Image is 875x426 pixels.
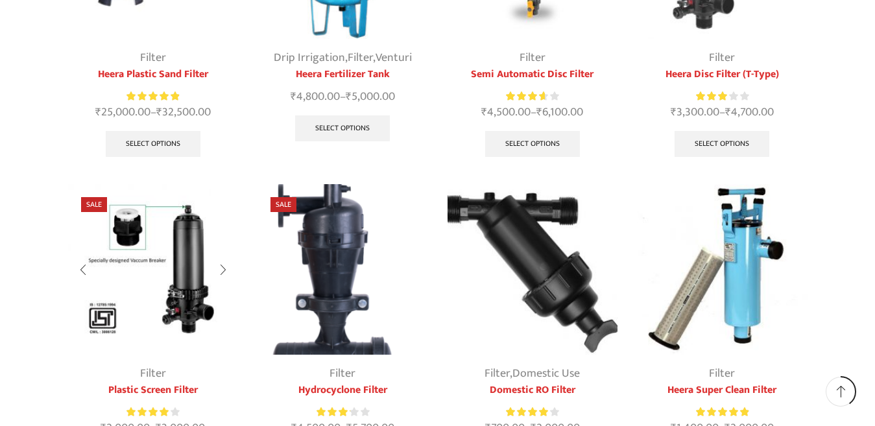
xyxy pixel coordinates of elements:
bdi: 5,000.00 [346,87,395,106]
div: Rated 3.00 out of 5 [696,89,749,103]
div: Rated 3.20 out of 5 [317,405,369,419]
div: Rated 3.67 out of 5 [506,89,558,103]
a: Filter [348,48,373,67]
img: Hydrocyclone Filter [258,184,428,355]
a: Venturi [376,48,412,67]
a: Domestic Use [512,364,580,383]
a: Filter [485,364,510,383]
a: Semi Automatic Disc Filter [448,67,618,82]
div: , [448,365,618,383]
span: Rated out of 5 [506,89,544,103]
a: Filter [709,48,735,67]
a: Heera Super Clean Filter [637,383,808,398]
img: Plastic Screen Filter [68,184,239,355]
span: – [68,104,239,121]
span: ₹ [156,102,162,122]
a: Hydrocyclone Filter [258,383,428,398]
bdi: 4,500.00 [481,102,531,122]
a: Select options for “Semi Automatic Disc Filter” [485,131,580,157]
span: – [448,104,618,121]
span: ₹ [671,102,677,122]
a: Drip Irrigation [274,48,345,67]
span: ₹ [536,102,542,122]
a: Filter [709,364,735,383]
a: Domestic RO Filter [448,383,618,398]
bdi: 3,300.00 [671,102,719,122]
a: Select options for “Heera Fertilizer Tank” [295,115,390,141]
span: Rated out of 5 [126,405,169,419]
a: Heera Plastic Sand Filter [68,67,239,82]
bdi: 4,700.00 [725,102,774,122]
a: Filter [520,48,545,67]
div: Rated 5.00 out of 5 [696,405,749,419]
bdi: 6,100.00 [536,102,583,122]
span: ₹ [95,102,101,122]
bdi: 25,000.00 [95,102,150,122]
div: Rated 5.00 out of 5 [126,89,179,103]
div: Rated 4.00 out of 5 [506,405,558,419]
a: Select options for “Heera Disc Filter (T-Type)” [675,131,769,157]
span: ₹ [346,87,352,106]
span: ₹ [725,102,731,122]
div: Rated 4.00 out of 5 [126,405,179,419]
a: Plastic Screen Filter [68,383,239,398]
a: Select options for “Heera Plastic Sand Filter” [106,131,200,157]
span: Sale [270,197,296,212]
bdi: 4,800.00 [291,87,340,106]
span: Rated out of 5 [126,89,179,103]
span: – [258,88,428,106]
a: Filter [330,364,355,383]
a: Filter [140,48,166,67]
bdi: 32,500.00 [156,102,211,122]
img: Heera-super-clean-filter [637,184,808,355]
a: Heera Disc Filter (T-Type) [637,67,808,82]
span: Rated out of 5 [696,405,749,419]
img: Y-Type-Filter [448,184,618,355]
span: Sale [81,197,107,212]
span: – [637,104,808,121]
a: Heera Fertilizer Tank [258,67,428,82]
div: , , [258,49,428,67]
span: ₹ [481,102,487,122]
span: Rated out of 5 [317,405,350,419]
span: ₹ [291,87,296,106]
span: Rated out of 5 [506,405,548,419]
a: Filter [140,364,166,383]
span: Rated out of 5 [696,89,728,103]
